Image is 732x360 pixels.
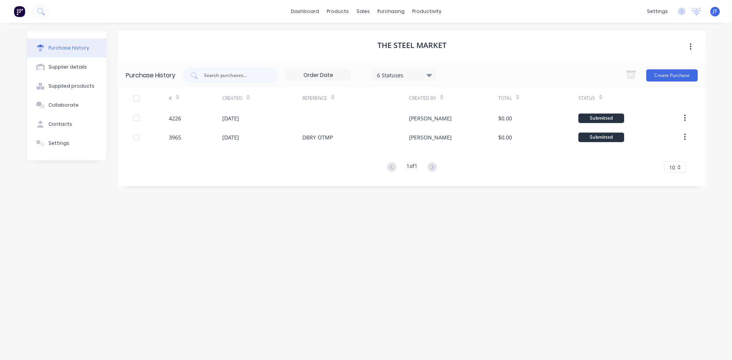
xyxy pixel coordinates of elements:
[222,133,239,141] div: [DATE]
[643,6,672,17] div: settings
[48,121,72,128] div: Contacts
[323,6,353,17] div: products
[48,45,89,51] div: Purchase history
[27,77,106,96] button: Supplied products
[203,72,266,79] input: Search purchases...
[48,140,69,147] div: Settings
[27,134,106,153] button: Settings
[286,70,350,81] input: Order Date
[669,163,675,171] span: 10
[498,95,512,102] div: Total
[222,114,239,122] div: [DATE]
[713,8,717,15] span: JT
[498,114,512,122] div: $0.00
[377,41,446,50] h1: The Steel Market
[498,133,512,141] div: $0.00
[48,83,95,90] div: Supplied products
[48,102,79,109] div: Collaborate
[169,114,181,122] div: 4226
[222,95,242,102] div: Created
[27,38,106,58] button: Purchase history
[409,114,452,122] div: [PERSON_NAME]
[374,6,408,17] div: purchasing
[578,95,595,102] div: Status
[48,64,87,70] div: Supplier details
[302,95,327,102] div: Reference
[169,95,172,102] div: #
[409,133,452,141] div: [PERSON_NAME]
[126,71,175,80] div: Purchase History
[578,114,624,123] div: Submitted
[578,133,624,142] div: Submitted
[406,162,417,173] div: 1 of 1
[169,133,181,141] div: 3965
[14,6,25,17] img: Factory
[302,133,333,141] div: DBRY OTMP
[27,115,106,134] button: Contacts
[353,6,374,17] div: sales
[377,71,432,79] div: 6 Statuses
[409,95,436,102] div: Created By
[646,69,698,82] button: Create Purchase
[27,96,106,115] button: Collaborate
[27,58,106,77] button: Supplier details
[287,6,323,17] a: dashboard
[408,6,445,17] div: productivity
